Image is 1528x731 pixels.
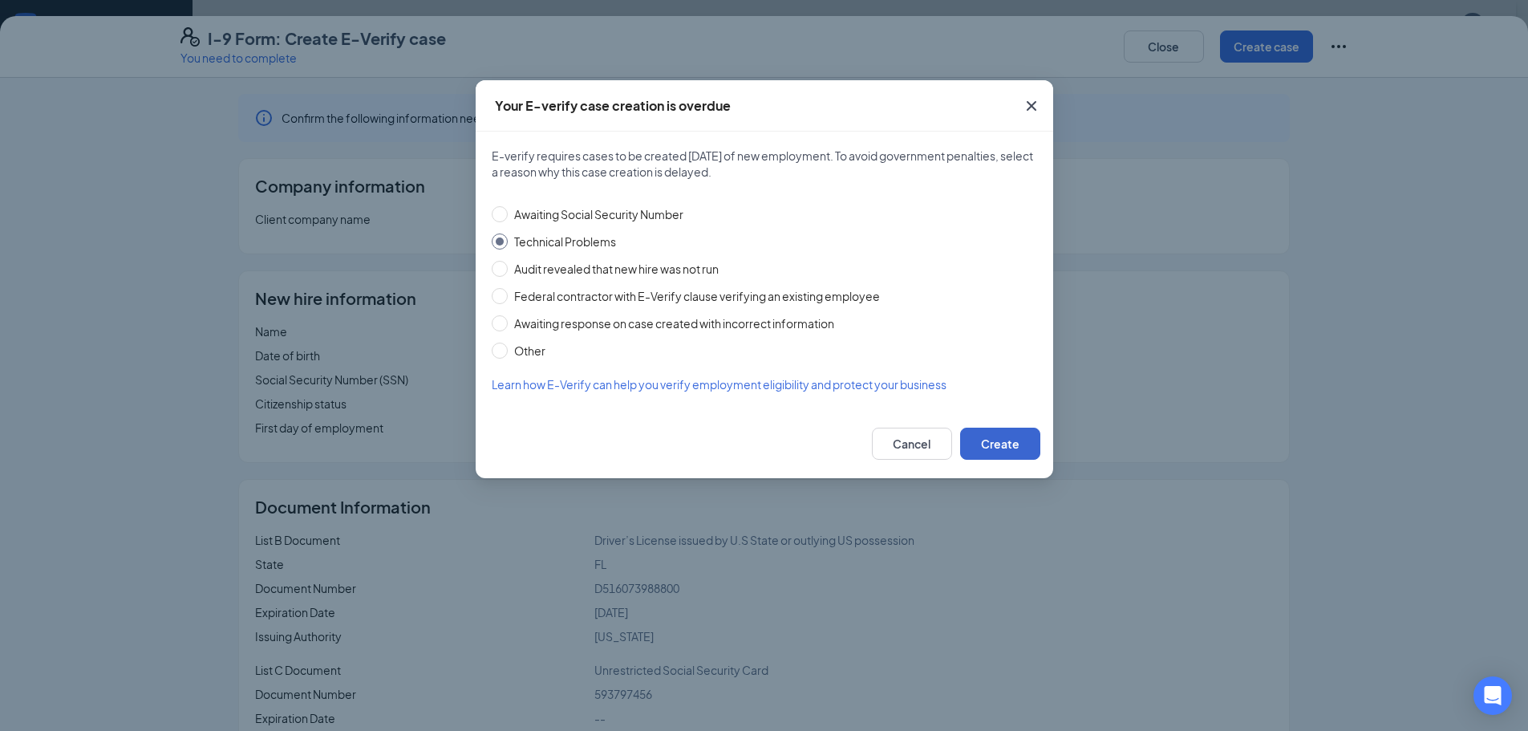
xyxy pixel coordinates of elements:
button: Cancel [872,428,952,460]
span: Other [508,342,552,359]
span: Awaiting Social Security Number [508,205,690,223]
span: Awaiting response on case created with incorrect information [508,315,841,332]
div: Your E-verify case creation is overdue [495,97,731,115]
button: Create [960,428,1040,460]
a: Learn how E-Verify can help you verify employment eligibility and protect your business [492,376,1037,393]
svg: Cross [1022,96,1041,116]
span: Learn how E-Verify can help you verify employment eligibility and protect your business [492,377,946,392]
span: Technical Problems [508,233,622,250]
span: E-verify requires cases to be created [DATE] of new employment. To avoid government penalties, se... [492,148,1037,180]
span: Federal contractor with E-Verify clause verifying an existing employee [508,287,886,305]
div: Open Intercom Messenger [1473,676,1512,715]
button: Close [1010,80,1053,132]
span: Audit revealed that new hire was not run [508,260,725,278]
